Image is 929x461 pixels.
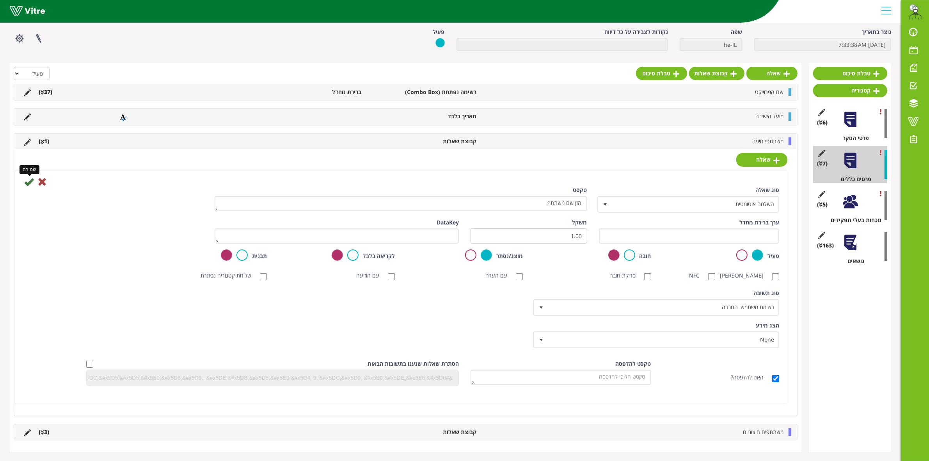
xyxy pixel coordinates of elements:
label: נקודות לצבירה על כל דיווח [604,28,668,36]
input: עם הערה [516,273,523,280]
input: האם להדפסה? [772,375,779,382]
input: NFC [708,273,715,280]
label: [PERSON_NAME] [727,272,771,279]
span: (5 ) [817,201,828,208]
label: האם להדפסה? [731,374,771,381]
input: [PERSON_NAME] [772,273,779,280]
span: רשימת משתמשי החברה [548,300,778,314]
label: עם הערה [485,272,515,279]
label: הצג מידע [756,322,779,329]
label: שפה [731,28,742,36]
label: פעיל [433,28,445,36]
a: שאלה [746,67,798,80]
a: קטגוריה [813,84,887,97]
input: &#x5DC;&#x5D3;&#x5D5;&#x5D2;&#x5DE;&#x5D4;: &#x5DC;&#x5D0; &#x5E8;&#x5DC;&#x5D5;&#x5D5;&#x5E0;&#x... [87,372,455,384]
label: DataKey [437,219,459,226]
input: Hide question based on answer [86,361,93,368]
li: (37 ) [35,88,56,96]
div: שמירה [20,165,39,174]
a: קבוצת שאלות [689,67,744,80]
label: סוג שאלה [755,186,779,194]
span: select [534,333,548,347]
img: yes [435,38,445,48]
span: select [599,197,613,211]
li: (3 ) [35,428,53,436]
span: משתתפי חיפה [752,137,783,145]
label: NFC [689,272,707,279]
input: סריקת חובה [644,273,651,280]
span: משתתפים חיצוניים [743,428,783,436]
a: טבלת סיכום [636,67,687,80]
span: (7 ) [817,160,828,167]
span: select [534,300,548,314]
a: שאלה [736,153,787,166]
a: טבלת סיכום [813,67,887,80]
div: נושאים [819,257,887,265]
li: קבוצת שאלות [365,428,480,436]
label: עם הודעה [356,272,387,279]
input: שליחת קטגוריה נסתרת [260,273,267,280]
label: סוג תשובה [753,289,779,297]
label: משקל [572,219,587,226]
span: (163 ) [817,242,834,249]
li: רשימה נפתחת (Combo Box) [365,88,480,96]
span: השלמה אוטומטית [612,197,779,211]
div: פרטים כללים [819,175,887,183]
span: מועד הישיבה [755,112,783,120]
label: ערך ברירת מחדל [739,219,779,226]
span: שם הפרוייקט [755,88,783,96]
label: סריקת חובה [609,272,643,279]
span: (6 ) [817,119,828,126]
label: הסתרת שאלות שנענו בתשובות הבאות [368,360,459,368]
label: שליחת קטגוריה נסתרת [201,272,259,279]
label: תבנית [252,252,267,260]
label: חובה [639,252,651,260]
img: da32df7d-b9e3-429d-8c5c-2e32c797c474.png [908,4,923,20]
label: לקריאה בלבד [363,252,395,260]
li: קבוצת שאלות [365,137,480,145]
div: נוכחות בעלי תפקידים [819,216,887,224]
label: טקסט להדפסה [615,360,651,368]
label: נוצר בתאריך [862,28,891,36]
textarea: הזן שם משתתף [215,196,587,211]
label: פעיל [767,252,779,260]
li: ברירת מחדל [250,88,365,96]
label: מוצג/נסתר [496,252,523,260]
span: None [548,333,778,347]
li: (1 ) [35,137,53,145]
input: עם הודעה [388,273,395,280]
label: טקסט [573,186,587,194]
div: פרטי הסקר [819,134,887,142]
li: תאריך בלבד [365,112,480,120]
